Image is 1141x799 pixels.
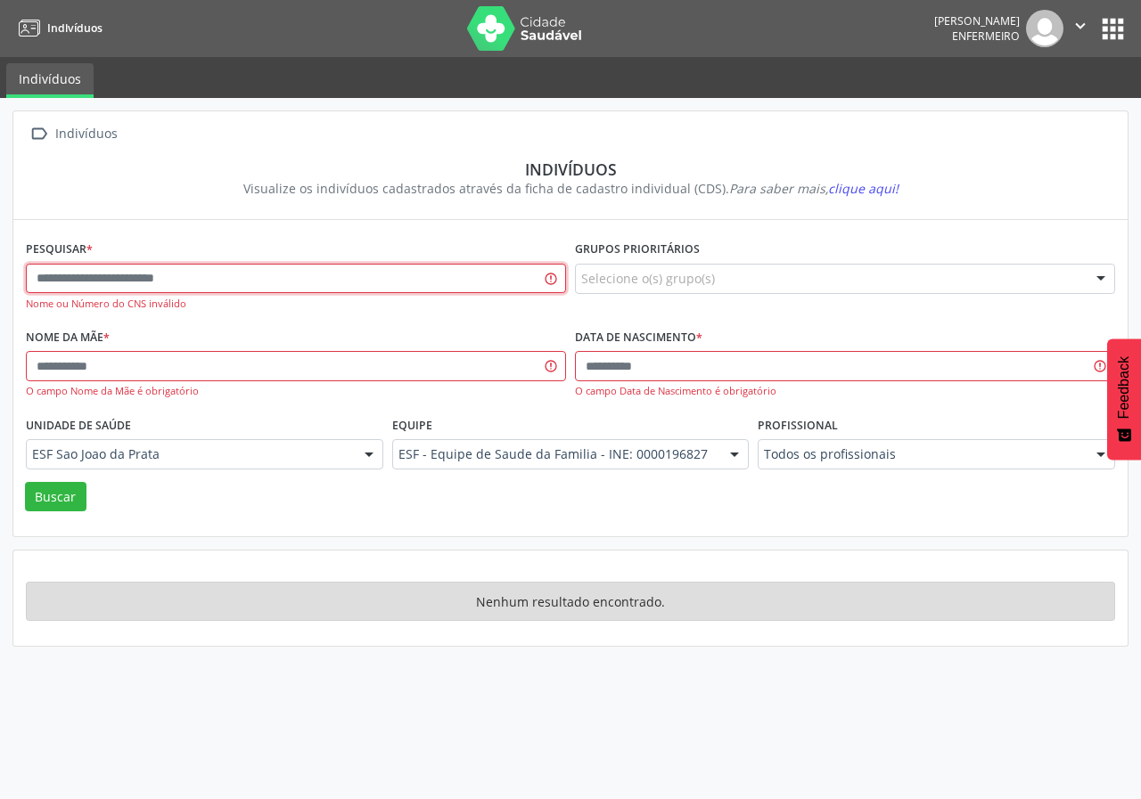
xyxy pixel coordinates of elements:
span: Feedback [1116,356,1132,419]
div: [PERSON_NAME] [934,13,1020,29]
div: O campo Nome da Mãe é obrigatório [26,384,566,399]
label: Pesquisar [26,236,93,264]
button: Feedback - Mostrar pesquisa [1107,338,1141,460]
button: Buscar [25,482,86,512]
span: ESF Sao Joao da Prata [32,445,347,463]
div: O campo Data de Nascimento é obrigatório [575,384,1115,399]
span: Selecione o(s) grupo(s) [581,269,715,288]
a:  Indivíduos [26,121,120,147]
span: clique aqui! [828,180,899,197]
button: apps [1097,13,1129,45]
i: Para saber mais, [729,180,899,197]
div: Indivíduos [38,159,1103,179]
a: Indivíduos [12,13,103,43]
label: Unidade de saúde [26,412,131,439]
label: Equipe [392,412,432,439]
label: Nome da mãe [26,324,110,352]
i:  [26,121,52,147]
span: ESF - Equipe de Saude da Familia - INE: 0000196827 [398,445,713,463]
a: Indivíduos [6,63,94,98]
button:  [1063,10,1097,47]
span: Todos os profissionais [764,445,1079,463]
div: Visualize os indivíduos cadastrados através da ficha de cadastro individual (CDS). [38,179,1103,198]
label: Data de nascimento [575,324,702,352]
div: Nenhum resultado encontrado. [26,582,1115,621]
span: Enfermeiro [952,29,1020,44]
div: Indivíduos [52,121,120,147]
div: Nome ou Número do CNS inválido [26,297,566,312]
label: Grupos prioritários [575,236,700,264]
label: Profissional [758,412,838,439]
span: Indivíduos [47,20,103,36]
img: img [1026,10,1063,47]
i:  [1071,16,1090,36]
